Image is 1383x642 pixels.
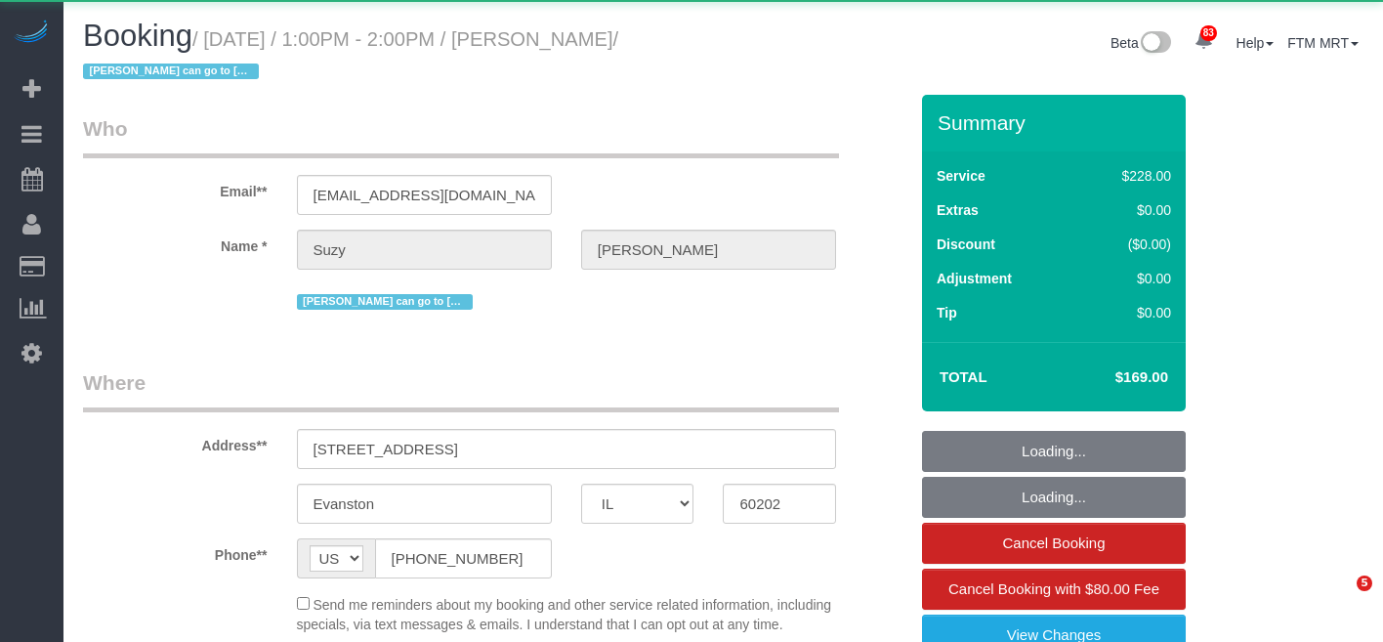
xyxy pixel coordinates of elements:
[1080,269,1171,288] div: $0.00
[938,111,1176,134] h3: Summary
[723,484,836,524] input: Zip Code**
[1080,235,1171,254] div: ($0.00)
[937,303,957,322] label: Tip
[1236,35,1275,51] a: Help
[1080,303,1171,322] div: $0.00
[12,20,51,47] img: Automaid Logo
[1080,166,1171,186] div: $228.00
[1080,200,1171,220] div: $0.00
[940,368,987,385] strong: Total
[297,294,473,310] span: [PERSON_NAME] can go to [PERSON_NAME] home on PT
[297,597,832,632] span: Send me reminders about my booking and other service related information, including specials, via...
[83,28,618,83] small: / [DATE] / 1:00PM - 2:00PM / [PERSON_NAME]
[1111,35,1171,51] a: Beta
[922,523,1186,564] a: Cancel Booking
[68,230,282,256] label: Name *
[1200,25,1217,41] span: 83
[1057,369,1168,386] h4: $169.00
[83,368,839,412] legend: Where
[937,166,985,186] label: Service
[937,200,979,220] label: Extras
[581,230,836,270] input: Last Name*
[1139,31,1171,57] img: New interface
[1317,576,1363,622] iframe: Intercom live chat
[297,230,552,270] input: First Name**
[948,580,1159,597] span: Cancel Booking with $80.00 Fee
[937,235,995,254] label: Discount
[83,19,192,53] span: Booking
[1287,35,1359,51] a: FTM MRT
[1185,20,1223,63] a: 83
[83,114,839,158] legend: Who
[83,64,259,79] span: [PERSON_NAME] can go to [PERSON_NAME] home on PT
[1357,576,1372,591] span: 5
[937,269,1012,288] label: Adjustment
[922,569,1186,610] a: Cancel Booking with $80.00 Fee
